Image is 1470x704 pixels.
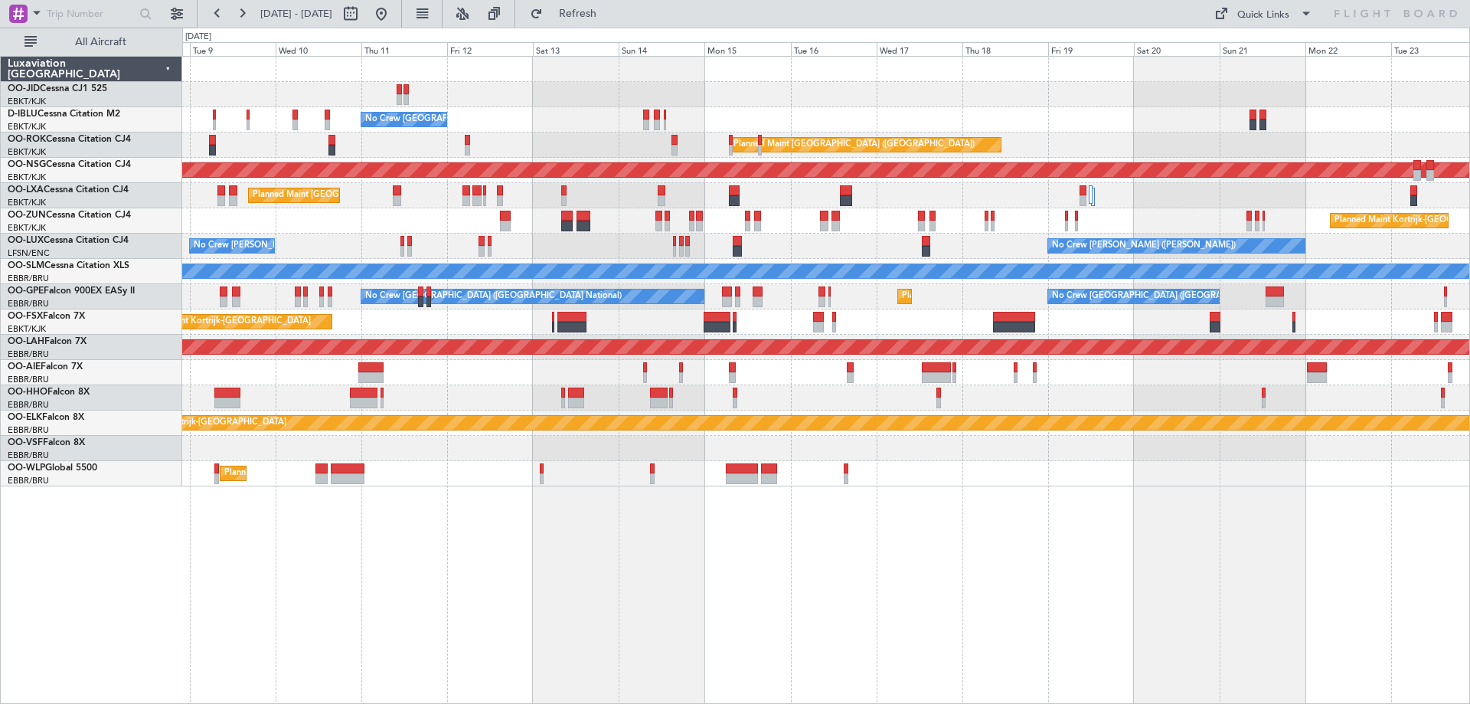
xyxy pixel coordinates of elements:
[791,42,877,56] div: Tue 16
[8,463,97,473] a: OO-WLPGlobal 5500
[8,388,47,397] span: OO-HHO
[8,337,44,346] span: OO-LAH
[902,285,1179,308] div: Planned Maint [GEOGRAPHIC_DATA] ([GEOGRAPHIC_DATA] National)
[8,450,49,461] a: EBBR/BRU
[8,413,84,422] a: OO-ELKFalcon 8X
[185,31,211,44] div: [DATE]
[8,287,44,296] span: OO-GPE
[1048,42,1134,56] div: Fri 19
[8,349,49,360] a: EBBR/BRU
[8,211,131,220] a: OO-ZUNCessna Citation CJ4
[8,211,46,220] span: OO-ZUN
[8,185,44,195] span: OO-LXA
[8,247,50,259] a: LFSN/ENC
[8,475,49,486] a: EBBR/BRU
[8,463,45,473] span: OO-WLP
[1052,285,1308,308] div: No Crew [GEOGRAPHIC_DATA] ([GEOGRAPHIC_DATA] National)
[40,37,162,47] span: All Aircraft
[8,438,43,447] span: OO-VSF
[8,298,49,309] a: EBBR/BRU
[8,362,83,372] a: OO-AIEFalcon 7X
[523,2,615,26] button: Refresh
[533,42,619,56] div: Sat 13
[253,184,530,207] div: Planned Maint [GEOGRAPHIC_DATA] ([GEOGRAPHIC_DATA] National)
[1134,42,1220,56] div: Sat 20
[365,285,622,308] div: No Crew [GEOGRAPHIC_DATA] ([GEOGRAPHIC_DATA] National)
[190,42,276,56] div: Tue 9
[8,84,40,93] span: OO-JID
[8,438,85,447] a: OO-VSFFalcon 8X
[962,42,1048,56] div: Thu 18
[704,42,790,56] div: Mon 15
[8,96,46,107] a: EBKT/KJK
[8,110,38,119] span: D-IBLU
[1220,42,1305,56] div: Sun 21
[260,7,332,21] span: [DATE] - [DATE]
[8,337,87,346] a: OO-LAHFalcon 7X
[8,236,44,245] span: OO-LUX
[8,236,129,245] a: OO-LUXCessna Citation CJ4
[8,185,129,195] a: OO-LXACessna Citation CJ4
[8,424,49,436] a: EBBR/BRU
[546,8,610,19] span: Refresh
[8,172,46,183] a: EBKT/KJK
[224,462,335,485] div: Planned Maint Milan (Linate)
[8,110,120,119] a: D-IBLUCessna Citation M2
[1052,234,1236,257] div: No Crew [PERSON_NAME] ([PERSON_NAME])
[361,42,447,56] div: Thu 11
[47,2,135,25] input: Trip Number
[132,310,311,333] div: Planned Maint Kortrijk-[GEOGRAPHIC_DATA]
[8,323,46,335] a: EBKT/KJK
[8,135,46,144] span: OO-ROK
[8,388,90,397] a: OO-HHOFalcon 8X
[8,261,44,270] span: OO-SLM
[8,261,129,270] a: OO-SLMCessna Citation XLS
[8,222,46,234] a: EBKT/KJK
[8,160,131,169] a: OO-NSGCessna Citation CJ4
[8,312,43,321] span: OO-FSX
[194,234,377,257] div: No Crew [PERSON_NAME] ([PERSON_NAME])
[8,413,42,422] span: OO-ELK
[8,84,107,93] a: OO-JIDCessna CJ1 525
[1305,42,1391,56] div: Mon 22
[8,197,46,208] a: EBKT/KJK
[877,42,962,56] div: Wed 17
[17,30,166,54] button: All Aircraft
[8,374,49,385] a: EBBR/BRU
[619,42,704,56] div: Sun 14
[8,121,46,133] a: EBKT/KJK
[447,42,533,56] div: Fri 12
[8,160,46,169] span: OO-NSG
[8,362,41,372] span: OO-AIE
[733,133,975,156] div: Planned Maint [GEOGRAPHIC_DATA] ([GEOGRAPHIC_DATA])
[8,146,46,158] a: EBKT/KJK
[8,135,131,144] a: OO-ROKCessna Citation CJ4
[1207,2,1320,26] button: Quick Links
[365,108,622,131] div: No Crew [GEOGRAPHIC_DATA] ([GEOGRAPHIC_DATA] National)
[108,411,286,434] div: Planned Maint Kortrijk-[GEOGRAPHIC_DATA]
[8,273,49,284] a: EBBR/BRU
[276,42,361,56] div: Wed 10
[8,287,135,296] a: OO-GPEFalcon 900EX EASy II
[8,399,49,411] a: EBBR/BRU
[8,312,85,321] a: OO-FSXFalcon 7X
[1237,8,1289,23] div: Quick Links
